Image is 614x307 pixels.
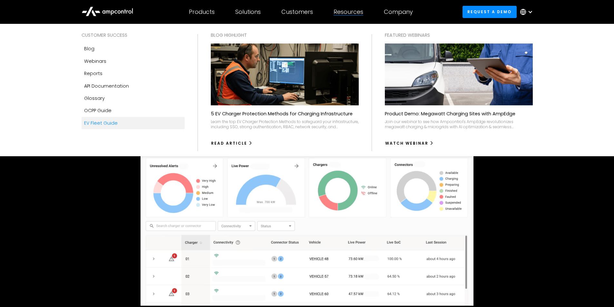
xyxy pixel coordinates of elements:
a: watch webinar [385,138,434,149]
div: Products [189,8,215,15]
div: Customer success [82,32,185,39]
div: Blog Highlight [211,32,359,39]
a: OCPP Guide [82,104,185,117]
a: EV Fleet Guide [82,117,185,129]
div: Resources [334,8,363,15]
div: Webinars [84,58,106,65]
a: Webinars [82,55,185,67]
a: Reports [82,67,185,80]
div: Join our webinar to see how Ampcontrol's AmpEdge revolutionizes megawatt charging & microgrids wi... [385,119,533,129]
a: Request a demo [463,6,517,18]
div: API Documentation [84,82,129,90]
div: EV Fleet Guide [84,120,118,127]
div: Learn the top EV Charger Protection Methods to safeguard your infrastructure, including SSO, stro... [211,119,359,129]
a: Read Article [211,138,253,149]
div: Company [384,8,413,15]
div: Read Article [211,140,247,146]
div: OCPP Guide [84,107,112,114]
div: Blog [84,45,94,52]
a: Blog [82,43,185,55]
a: Glossary [82,92,185,104]
div: Solutions [235,8,261,15]
div: Customers [281,8,313,15]
p: Product Demo: Megawatt Charging Sites with AmpEdge [385,110,515,117]
div: Featured webinars [385,32,533,39]
div: Glossary [84,95,105,102]
div: Reports [84,70,102,77]
p: 5 EV Charger Protection Methods for Charging Infrastructure [211,110,353,117]
div: watch webinar [385,140,428,146]
a: API Documentation [82,80,185,92]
